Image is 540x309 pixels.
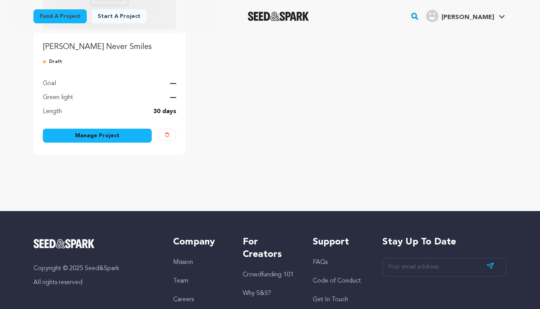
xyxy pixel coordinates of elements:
span: Villanueva K.'s Profile [424,8,507,24]
a: Careers [173,297,194,303]
p: 30 days [153,107,176,116]
img: submitted-for-review.svg [43,59,49,65]
div: Villanueva K.'s Profile [426,10,494,22]
a: Why S&S? [243,290,271,297]
p: Draft [43,59,176,65]
a: Start a project [91,9,147,23]
a: Crowdfunding 101 [243,272,294,278]
h5: Company [173,236,227,248]
p: Goal [43,79,56,88]
a: Team [173,278,188,284]
p: — [170,79,176,88]
img: user.png [426,10,438,22]
a: Villanueva K.'s Profile [424,8,507,22]
p: Green light [43,93,73,102]
a: Fund a project [33,9,87,23]
h5: Stay up to date [382,236,507,248]
h5: For Creators [243,236,297,261]
a: Manage Project [43,129,152,143]
img: Seed&Spark Logo [33,239,95,248]
p: All rights reserved [33,278,158,287]
p: [PERSON_NAME] Never Smiles [43,42,176,52]
a: Mission [173,259,193,265]
p: Length [43,107,62,116]
span: [PERSON_NAME] [442,14,494,21]
img: Seed&Spark Logo Dark Mode [248,12,309,21]
a: Code of Conduct [313,278,361,284]
input: Your email address [382,258,507,277]
a: Get In Touch [313,297,348,303]
img: trash-empty.svg [165,133,169,137]
a: Seed&Spark Homepage [248,12,309,21]
a: FAQs [313,259,328,265]
p: — [170,93,176,102]
a: Seed&Spark Homepage [33,239,158,248]
h5: Support [313,236,367,248]
p: Copyright © 2025 Seed&Spark [33,264,158,273]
